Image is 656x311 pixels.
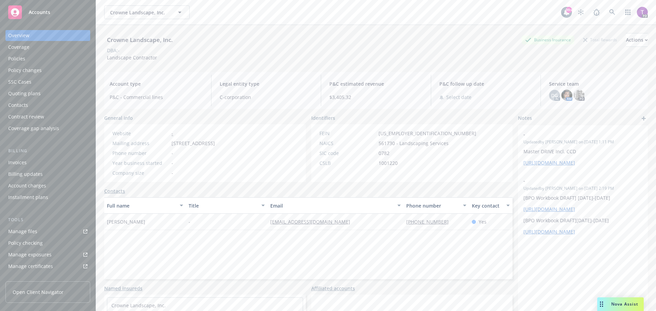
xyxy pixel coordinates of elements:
[551,92,558,99] span: DG
[112,159,169,167] div: Year business started
[5,42,90,53] a: Coverage
[329,80,423,87] span: P&C estimated revenue
[107,54,157,61] span: Landscape Contractor
[189,202,257,209] div: Title
[8,100,28,111] div: Contacts
[404,197,469,214] button: Phone number
[104,114,133,122] span: General info
[189,218,190,225] span: -
[5,216,90,223] div: Tools
[469,197,512,214] button: Key contact
[518,114,532,123] span: Notes
[379,150,389,157] span: 0782
[186,197,268,214] button: Title
[270,218,356,225] a: [EMAIL_ADDRESS][DOMAIN_NAME]
[549,80,642,87] span: Service team
[5,249,90,260] a: Manage exposures
[172,169,173,176] span: -
[518,172,648,241] div: -Updatedby [PERSON_NAME] on [DATE] 2:19 PM[BPO Workbook DRAFT] [DATE]-[DATE][URL][DOMAIN_NAME][BP...
[518,125,648,172] div: -Updatedby [PERSON_NAME] on [DATE] 1:11 PMMaster DRIVE Incl. CCD[URL][DOMAIN_NAME]
[107,218,145,225] span: [PERSON_NAME]
[621,5,635,19] a: Switch app
[523,206,575,212] a: [URL][DOMAIN_NAME]
[110,94,203,101] span: P&C - Commercial lines
[29,10,50,15] span: Accounts
[523,194,642,201] p: [BPO Workbook DRAFT] [DATE]-[DATE]
[5,65,90,76] a: Policy changes
[13,288,64,296] span: Open Client Navigator
[580,36,620,44] div: Total Rewards
[379,159,398,167] span: 1001220
[640,114,648,123] a: add
[523,159,575,166] a: [URL][DOMAIN_NAME]
[439,80,533,87] span: P&C follow up date
[8,249,52,260] div: Manage exposures
[566,7,572,13] div: 99+
[104,5,190,19] button: Crowne Landscape, Inc.
[406,202,459,209] div: Phone number
[110,9,169,16] span: Crowne Landscape, Inc.
[561,90,572,101] img: photo
[8,42,29,53] div: Coverage
[270,202,393,209] div: Email
[479,218,487,225] span: Yes
[172,140,215,147] span: [STREET_ADDRESS]
[5,226,90,237] a: Manage files
[5,53,90,64] a: Policies
[523,131,625,138] span: -
[8,180,46,191] div: Account charges
[5,123,90,134] a: Coverage gap analysis
[107,47,120,54] div: DBA: -
[523,148,642,155] p: Master DRIVE Incl. CCD
[523,177,625,184] span: -
[8,192,48,203] div: Installment plans
[472,202,502,209] div: Key contact
[8,123,59,134] div: Coverage gap analysis
[523,139,642,145] span: Updated by [PERSON_NAME] on [DATE] 1:11 PM
[5,238,90,249] a: Policy checking
[523,228,575,235] a: [URL][DOMAIN_NAME]
[319,150,376,157] div: SIC code
[311,285,355,292] a: Affiliated accounts
[8,169,43,180] div: Billing updates
[311,114,335,122] span: Identifiers
[406,218,454,225] a: [PHONE_NUMBER]
[5,192,90,203] a: Installment plans
[319,130,376,137] div: FEIN
[112,169,169,176] div: Company size
[605,5,619,19] a: Search
[104,36,176,44] div: Crowne Landscape, Inc.
[8,76,31,87] div: SSC Cases
[319,140,376,147] div: NAICS
[110,80,203,87] span: Account type
[112,150,169,157] div: Phone number
[5,76,90,87] a: SSC Cases
[379,130,476,137] span: [US_EMPLOYER_IDENTIFICATION_NUMBER]
[220,80,313,87] span: Legal entity type
[8,53,25,64] div: Policies
[574,5,588,19] a: Stop snowing
[112,130,169,137] div: Website
[8,111,44,122] div: Contract review
[5,169,90,180] a: Billing updates
[8,272,40,283] div: Manage BORs
[626,33,648,47] button: Actions
[104,187,125,195] a: Contacts
[626,33,648,46] div: Actions
[111,302,166,309] a: Crowne Landscape, Inc.
[523,185,642,192] span: Updated by [PERSON_NAME] on [DATE] 2:19 PM
[5,157,90,168] a: Invoices
[597,297,644,311] button: Nova Assist
[8,238,43,249] div: Policy checking
[329,94,423,101] span: $3,405.32
[107,202,176,209] div: Full name
[637,7,648,18] img: photo
[5,88,90,99] a: Quoting plans
[8,30,29,41] div: Overview
[574,90,585,101] img: photo
[522,36,574,44] div: Business Insurance
[523,217,642,224] p: [BPO Workbook DRAFT][DATE]-[DATE]
[5,3,90,22] a: Accounts
[319,159,376,167] div: CSLB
